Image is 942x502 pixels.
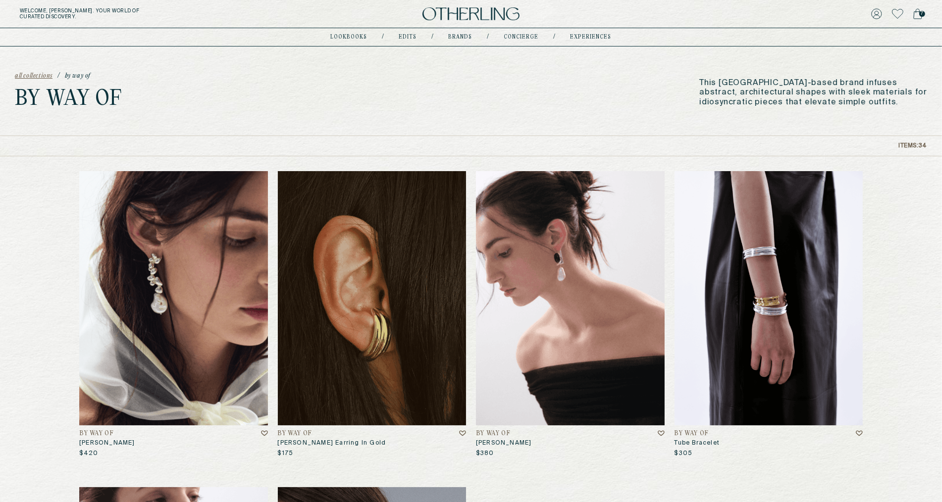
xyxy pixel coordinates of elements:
[79,439,268,447] h3: [PERSON_NAME]
[15,90,122,109] h1: By Way Of
[571,35,612,40] a: experiences
[487,33,489,41] div: /
[57,73,91,80] a: /By Way Of
[476,439,665,447] h3: [PERSON_NAME]
[278,439,467,447] h3: [PERSON_NAME] Earring In Gold
[399,35,417,40] a: Edits
[504,35,539,40] a: concierge
[278,450,294,457] p: $175
[675,171,863,425] img: TUBE BRACELET
[675,430,709,437] h4: By Way Of
[476,171,665,457] a: Juliette EarringsBy Way Of[PERSON_NAME]$380
[675,439,863,447] h3: Tube Bracelet
[20,8,291,20] h5: Welcome, [PERSON_NAME] . Your world of curated discovery.
[476,171,665,425] img: Juliette Earrings
[554,33,556,41] div: /
[79,171,268,457] a: Sophia EarringsBy Way Of[PERSON_NAME]$420
[382,33,384,41] div: /
[331,35,367,40] a: lookbooks
[675,171,863,457] a: TUBE BRACELETBy Way OfTube Bracelet$305
[449,35,472,40] a: Brands
[79,450,98,457] p: $420
[476,450,494,457] p: $380
[919,11,925,17] span: 7
[57,73,60,80] span: /
[278,171,467,457] a: LUNA EARRING IN GOLDBy Way Of[PERSON_NAME] Earring In Gold$175
[15,73,52,80] a: all collections
[65,73,91,80] span: By Way Of
[476,430,510,437] h4: By Way Of
[432,33,434,41] div: /
[699,79,927,107] p: This [GEOGRAPHIC_DATA]-based brand infuses abstract, architectural shapes with sleek materials fo...
[278,430,312,437] h4: By Way Of
[278,171,467,425] img: LUNA EARRING IN GOLD
[898,142,927,149] p: Items: 34
[79,171,268,425] img: Sophia Earrings
[913,7,922,21] a: 7
[79,430,113,437] h4: By Way Of
[675,450,693,457] p: $305
[422,7,520,21] img: logo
